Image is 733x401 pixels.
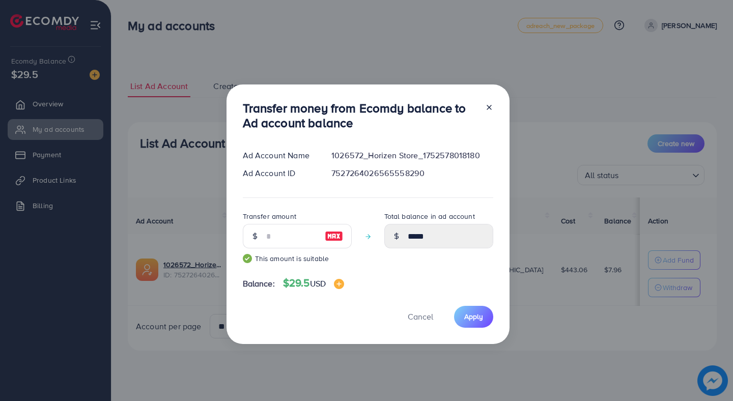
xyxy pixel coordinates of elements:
label: Total balance in ad account [384,211,475,221]
img: guide [243,254,252,263]
span: Cancel [408,311,433,322]
div: Ad Account Name [235,150,324,161]
label: Transfer amount [243,211,296,221]
span: Balance: [243,278,275,290]
div: 7527264026565558290 [323,167,501,179]
button: Cancel [395,306,446,328]
div: 1026572_Horizen Store_1752578018180 [323,150,501,161]
span: Apply [464,311,483,322]
img: image [334,279,344,289]
button: Apply [454,306,493,328]
img: image [325,230,343,242]
span: USD [310,278,326,289]
h4: $29.5 [283,277,344,290]
div: Ad Account ID [235,167,324,179]
small: This amount is suitable [243,253,352,264]
h3: Transfer money from Ecomdy balance to Ad account balance [243,101,477,130]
